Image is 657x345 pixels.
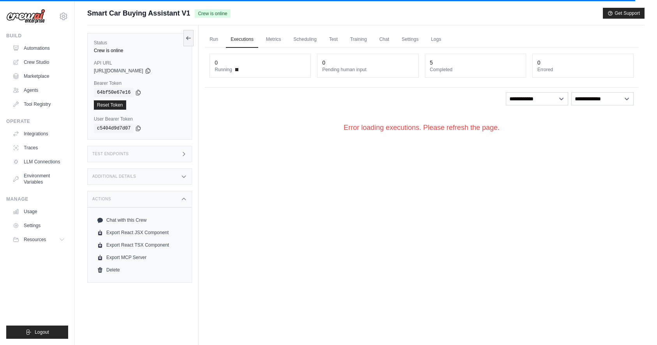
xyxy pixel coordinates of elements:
[94,80,185,86] label: Bearer Token
[397,32,423,48] a: Settings
[324,32,342,48] a: Test
[9,142,68,154] a: Traces
[94,264,185,276] a: Delete
[195,9,230,18] span: Crew is online
[618,308,657,345] iframe: Chat Widget
[9,98,68,110] a: Tool Registry
[87,8,190,19] span: Smart Car Buying Assistant V1
[430,67,521,73] dt: Completed
[9,56,68,68] a: Crew Studio
[215,59,218,67] div: 0
[537,59,541,67] div: 0
[94,47,185,54] div: Crew is online
[9,233,68,246] button: Resources
[375,32,394,48] a: Chat
[9,84,68,96] a: Agents
[322,59,325,67] div: 0
[6,118,68,124] div: Operate
[289,32,321,48] a: Scheduling
[94,88,134,97] code: 64bf50e67e16
[94,116,185,122] label: User Bearer Token
[35,329,49,335] span: Logout
[9,170,68,188] a: Environment Variables
[537,67,629,73] dt: Errored
[24,236,46,243] span: Resources
[205,110,638,145] div: Error loading executions. Please refresh the page.
[94,68,143,74] span: [URL][DOMAIN_NAME]
[94,239,185,251] a: Export React TSX Component
[215,67,232,73] span: Running
[94,226,185,239] a: Export React JSX Component
[6,326,68,339] button: Logout
[94,124,134,133] code: c5404d9d7d07
[6,196,68,202] div: Manage
[9,42,68,54] a: Automations
[6,33,68,39] div: Build
[94,251,185,264] a: Export MCP Server
[322,67,413,73] dt: Pending human input
[92,152,129,156] h3: Test Endpoints
[9,219,68,232] a: Settings
[261,32,286,48] a: Metrics
[345,32,372,48] a: Training
[92,174,136,179] h3: Additional Details
[226,32,258,48] a: Executions
[426,32,446,48] a: Logs
[9,156,68,168] a: LLM Connections
[9,70,68,82] a: Marketplace
[94,60,185,66] label: API URL
[430,59,433,67] div: 5
[94,100,126,110] a: Reset Token
[9,128,68,140] a: Integrations
[6,9,45,24] img: Logo
[603,8,645,19] button: Get Support
[9,205,68,218] a: Usage
[94,214,185,226] a: Chat with this Crew
[92,197,111,201] h3: Actions
[205,32,223,48] a: Run
[94,40,185,46] label: Status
